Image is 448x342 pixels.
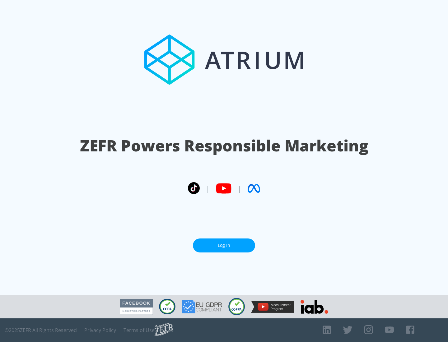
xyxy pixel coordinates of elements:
img: Facebook Marketing Partner [120,299,153,315]
img: IAB [301,300,328,314]
a: Terms of Use [124,327,155,333]
span: | [206,184,210,193]
h1: ZEFR Powers Responsible Marketing [80,135,368,156]
a: Privacy Policy [84,327,116,333]
img: GDPR Compliant [182,300,222,313]
img: COPPA Compliant [228,298,245,315]
img: YouTube Measurement Program [251,301,294,313]
span: © 2025 ZEFR All Rights Reserved [5,327,77,333]
span: | [238,184,241,193]
a: Log In [193,238,255,252]
img: CCPA Compliant [159,299,175,314]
